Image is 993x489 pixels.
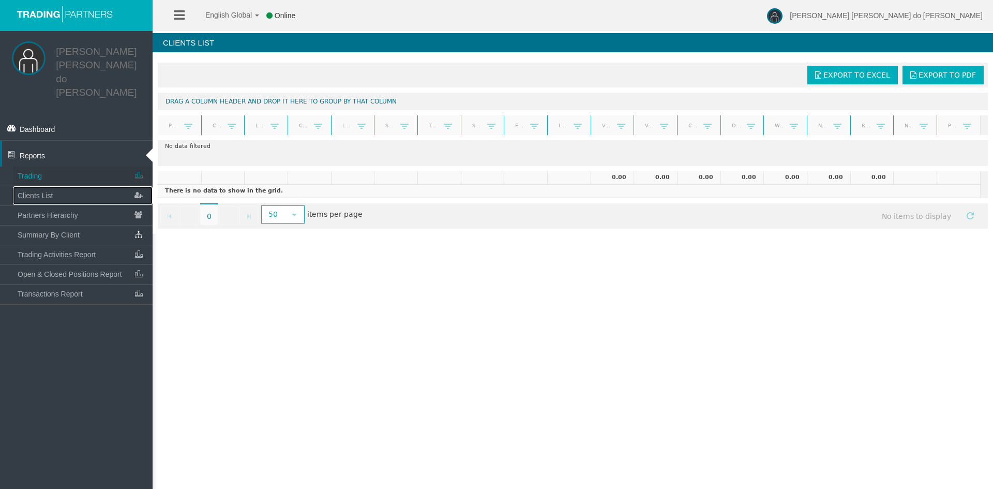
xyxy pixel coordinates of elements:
[290,211,298,219] span: select
[769,118,790,132] a: Withdrawals
[13,206,153,225] a: Partners Hierarchy
[13,186,153,205] a: Clients List
[56,46,137,98] a: [PERSON_NAME] [PERSON_NAME] do [PERSON_NAME]
[336,118,357,132] a: Leverage
[807,171,850,185] td: 0.00
[919,71,976,79] span: Export to PDF
[18,270,122,278] span: Open & Closed Positions Report
[634,171,677,185] td: 0.00
[239,206,258,225] a: Go to the last page
[902,66,984,84] a: Export to PDF
[422,118,444,132] a: Type
[677,171,720,185] td: 0.00
[18,290,83,298] span: Transactions Report
[13,226,153,244] a: Summary By Client
[767,8,783,24] img: user-image
[259,206,363,224] span: items per page
[898,118,920,132] a: Name
[763,171,807,185] td: 0.00
[811,118,833,132] a: Net deposits
[13,245,153,264] a: Trading Activities Report
[153,33,993,52] h4: Clients List
[941,118,963,132] a: Phone
[158,140,988,153] td: No data filtered
[165,212,174,220] span: Go to the first page
[13,5,116,22] img: logo.svg
[20,125,55,134] span: Dashboard
[18,172,42,180] span: Trading
[552,118,574,132] a: Last trade date
[160,206,179,225] a: Go to the first page
[245,212,253,220] span: Go to the last page
[595,118,617,132] a: Volume
[807,66,898,84] a: Export to Excel
[720,171,764,185] td: 0.00
[13,167,153,185] a: Trading
[13,265,153,284] a: Open & Closed Positions Report
[13,285,153,303] a: Transactions Report
[682,118,703,132] a: Closed PNL
[162,118,184,132] a: Partner code
[509,118,531,132] a: End Date
[180,206,199,225] a: Go to the previous page
[725,118,747,132] a: Deposits
[18,211,78,219] span: Partners Hierarchy
[262,206,284,223] span: 50
[855,118,877,132] a: Real equity
[219,206,238,225] a: Go to the next page
[966,212,974,220] span: Refresh
[158,185,980,198] td: There is no data to show in the grid.
[379,118,401,132] a: Short Code
[591,171,634,185] td: 0.00
[249,118,271,132] a: Login
[961,206,979,224] a: Refresh
[872,206,961,226] span: No items to display
[200,203,218,225] span: 0
[275,11,295,20] span: Online
[823,71,890,79] span: Export to Excel
[224,212,233,220] span: Go to the next page
[850,171,894,185] td: 0.00
[639,118,660,132] a: Volume lots
[158,93,988,110] div: Drag a column header and drop it here to group by that column
[185,212,193,220] span: Go to the previous page
[18,231,80,239] span: Summary By Client
[206,118,228,132] a: Client
[18,250,96,259] span: Trading Activities Report
[292,118,314,132] a: Currency
[18,191,53,200] span: Clients List
[20,152,45,160] span: Reports
[790,11,983,20] span: [PERSON_NAME] [PERSON_NAME] do [PERSON_NAME]
[465,118,487,132] a: Start Date
[192,11,252,19] span: English Global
